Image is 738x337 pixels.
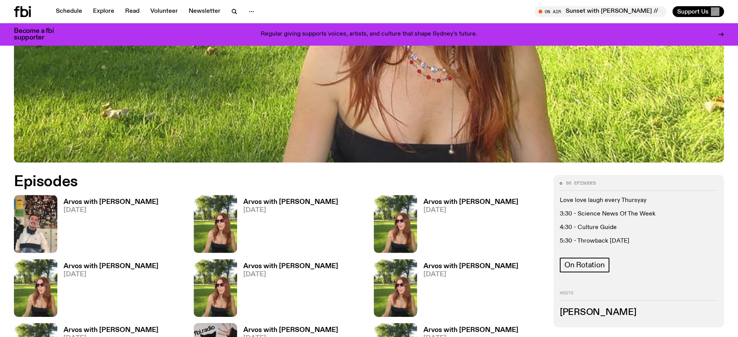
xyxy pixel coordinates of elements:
[423,327,518,334] h3: Arvos with [PERSON_NAME]
[57,199,158,253] a: Arvos with [PERSON_NAME][DATE]
[243,199,338,205] h3: Arvos with [PERSON_NAME]
[14,28,64,41] h3: Become a fbi supporter
[64,271,158,278] span: [DATE]
[564,261,605,269] span: On Rotation
[120,6,144,17] a: Read
[14,259,57,317] img: Lizzie Bowles is sitting in a bright green field of grass, with dark sunglasses and a black top. ...
[673,6,724,17] button: Support Us
[243,327,338,334] h3: Arvos with [PERSON_NAME]
[194,259,237,317] img: Lizzie Bowles is sitting in a bright green field of grass, with dark sunglasses and a black top. ...
[51,6,87,17] a: Schedule
[423,263,518,270] h3: Arvos with [PERSON_NAME]
[560,224,718,231] p: 4:30 - Culture Guide
[423,271,518,278] span: [DATE]
[237,199,338,253] a: Arvos with [PERSON_NAME][DATE]
[560,291,718,300] h2: Hosts
[14,175,484,189] h2: Episodes
[535,6,666,17] button: On AirSunset with [PERSON_NAME] // Guest Mix: [PERSON_NAME]
[560,308,718,317] h3: [PERSON_NAME]
[423,199,518,205] h3: Arvos with [PERSON_NAME]
[417,263,518,317] a: Arvos with [PERSON_NAME][DATE]
[374,195,417,253] img: Lizzie Bowles is sitting in a bright green field of grass, with dark sunglasses and a black top. ...
[243,207,338,214] span: [DATE]
[560,210,718,218] p: 3:30 - Science News Of The Week
[560,258,609,272] a: On Rotation
[261,31,477,38] p: Regular giving supports voices, artists, and culture that shape Sydney’s future.
[374,259,417,317] img: Lizzie Bowles is sitting in a bright green field of grass, with dark sunglasses and a black top. ...
[417,199,518,253] a: Arvos with [PERSON_NAME][DATE]
[146,6,182,17] a: Volunteer
[566,181,596,185] span: 86 episodes
[243,263,338,270] h3: Arvos with [PERSON_NAME]
[243,271,338,278] span: [DATE]
[677,8,709,15] span: Support Us
[64,327,158,334] h3: Arvos with [PERSON_NAME]
[64,263,158,270] h3: Arvos with [PERSON_NAME]
[57,263,158,317] a: Arvos with [PERSON_NAME][DATE]
[88,6,119,17] a: Explore
[423,207,518,214] span: [DATE]
[194,195,237,253] img: Lizzie Bowles is sitting in a bright green field of grass, with dark sunglasses and a black top. ...
[64,207,158,214] span: [DATE]
[560,238,718,245] p: 5:30 - Throwback [DATE]
[64,199,158,205] h3: Arvos with [PERSON_NAME]
[184,6,225,17] a: Newsletter
[560,197,718,204] p: Love love laugh every Thursyay
[237,263,338,317] a: Arvos with [PERSON_NAME][DATE]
